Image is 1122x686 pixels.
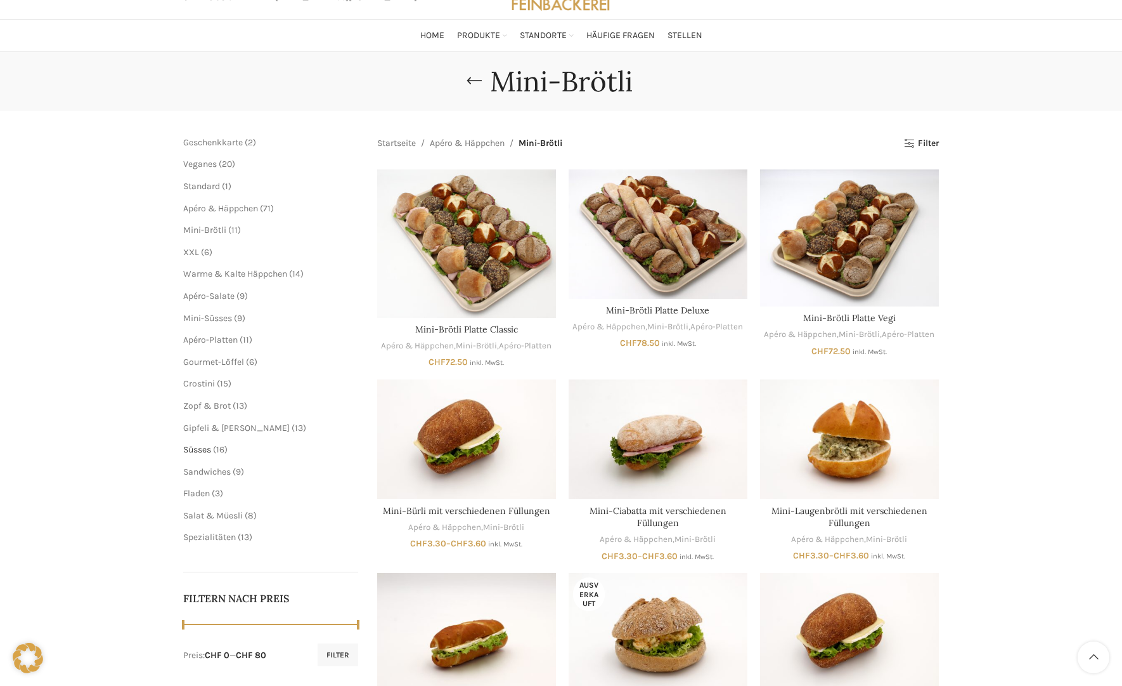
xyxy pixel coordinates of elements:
[791,534,864,546] a: Apéro & Häppchen
[183,510,243,521] span: Salat & Müesli
[569,379,747,499] a: Mini-Ciabatta mit verschiedenen Füllungen
[620,338,637,348] span: CHF
[220,378,228,389] span: 15
[225,181,228,192] span: 1
[834,550,851,561] span: CHF
[458,69,490,94] a: Go back
[240,291,245,301] span: 9
[569,321,747,333] div: , ,
[586,30,655,42] span: Häufige Fragen
[183,334,238,345] a: Apéro-Platten
[519,136,562,150] span: Mini-Brötli
[457,23,507,48] a: Produkte
[383,505,550,517] a: Mini-Bürli mit verschiedenen Füllungen
[410,538,427,549] span: CHF
[377,136,416,150] a: Startseite
[803,312,896,324] a: Mini-Brötli Platte Vegi
[236,466,241,477] span: 9
[183,247,199,258] a: XXL
[620,338,660,348] bdi: 78.50
[793,550,810,561] span: CHF
[183,423,290,433] span: Gipfeli & [PERSON_NAME]
[667,30,702,42] span: Stellen
[183,444,211,455] a: Süsses
[183,532,236,543] a: Spezialitäten
[177,23,945,48] div: Main navigation
[569,534,747,546] div: ,
[680,553,714,561] small: inkl. MwSt.
[572,321,645,333] a: Apéro & Häppchen
[606,305,709,316] a: Mini-Brötli Platte Deluxe
[811,346,829,357] span: CHF
[183,357,244,367] a: Gourmet-Löffel
[410,538,446,549] bdi: 3.30
[377,522,556,534] div: ,
[408,522,481,534] a: Apéro & Häppchen
[183,137,243,148] a: Geschenkkarte
[222,159,232,169] span: 20
[249,357,254,367] span: 6
[760,379,939,499] a: Mini-Laugenbrötli mit verschiedenen Füllungen
[236,400,244,411] span: 13
[520,30,567,42] span: Standorte
[520,23,574,48] a: Standorte
[662,340,696,348] small: inkl. MwSt.
[183,591,358,605] h5: Filtern nach Preis
[236,650,266,661] span: CHF 80
[183,268,287,279] a: Warme & Kalte Häppchen
[602,551,619,562] span: CHF
[183,291,235,301] a: Apéro-Salate
[760,550,939,562] span: –
[642,551,659,562] span: CHF
[457,30,500,42] span: Produkte
[292,268,300,279] span: 14
[377,169,556,318] a: Mini-Brötli Platte Classic
[586,23,655,48] a: Häufige Fragen
[590,505,726,529] a: Mini-Ciabatta mit verschiedenen Füllungen
[853,348,887,356] small: inkl. MwSt.
[377,340,556,352] div: , ,
[760,329,939,341] div: , ,
[318,643,358,666] button: Filter
[183,203,258,214] a: Apéro & Häppchen
[205,650,229,661] span: CHF 0
[231,225,238,235] span: 11
[183,466,231,477] a: Sandwiches
[834,550,869,561] bdi: 3.60
[183,159,217,169] a: Veganes
[204,247,209,258] span: 6
[904,138,939,149] a: Filter
[760,169,939,307] a: Mini-Brötli Platte Vegi
[569,169,747,298] a: Mini-Brötli Platte Deluxe
[573,577,605,611] span: Ausverkauft
[764,329,837,341] a: Apéro & Häppchen
[183,225,226,235] a: Mini-Brötli
[183,378,215,389] a: Crostini
[183,400,231,411] a: Zopf & Brot
[793,550,829,561] bdi: 3.30
[183,181,220,192] a: Standard
[839,329,880,341] a: Mini-Brötli
[483,522,524,534] a: Mini-Brötli
[377,538,556,550] span: –
[602,551,638,562] bdi: 3.30
[248,137,253,148] span: 2
[760,534,939,546] div: ,
[499,340,551,352] a: Apéro-Platten
[647,321,688,333] a: Mini-Brötli
[451,538,468,549] span: CHF
[569,550,747,563] span: –
[295,423,303,433] span: 13
[667,23,702,48] a: Stellen
[488,540,522,548] small: inkl. MwSt.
